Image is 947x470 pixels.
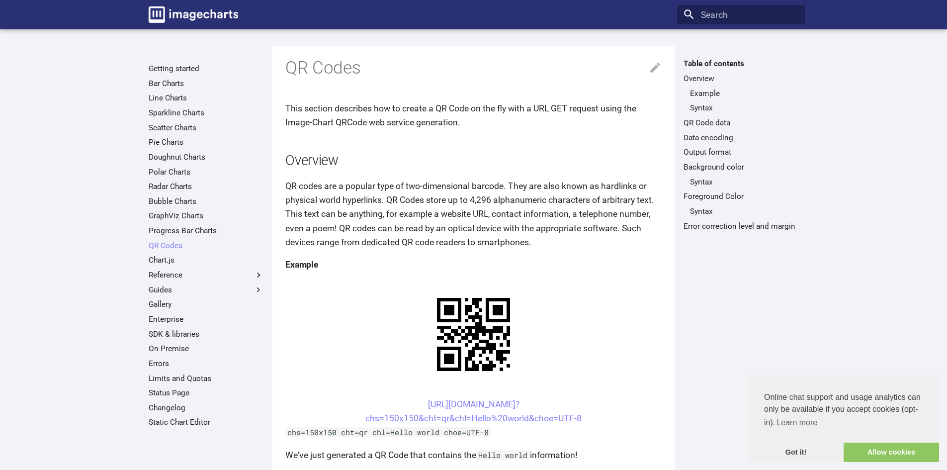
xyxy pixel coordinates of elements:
label: Reference [149,270,263,280]
a: allow cookies [844,443,939,463]
h2: Overview [285,151,662,171]
a: Foreground Color [684,191,798,201]
code: Hello world [476,450,530,460]
div: cookieconsent [748,376,939,462]
a: Sparkline Charts [149,108,263,118]
a: Changelog [149,403,263,413]
img: logo [149,6,238,23]
img: chart [420,281,527,388]
nav: Overview [684,89,798,113]
nav: Background color [684,177,798,187]
a: Line Charts [149,93,263,103]
a: SDK & libraries [149,329,263,339]
a: Getting started [149,64,263,74]
a: Doughnut Charts [149,152,263,162]
a: learn more about cookies [775,415,819,430]
a: Static Chart Editor [149,417,263,427]
a: Error correction level and margin [684,221,798,231]
a: Radar Charts [149,182,263,191]
a: Errors [149,359,263,369]
a: On Premise [149,344,263,354]
a: Scatter Charts [149,123,263,133]
a: Progress Bar Charts [149,226,263,236]
a: Pie Charts [149,137,263,147]
a: Overview [684,74,798,84]
p: This section describes how to create a QR Code on the fly with a URL GET request using the Image-... [285,101,662,129]
p: QR codes are a popular type of two-dimensional barcode. They are also known as hardlinks or physi... [285,179,662,249]
nav: Foreground Color [684,206,798,216]
a: Syntax [690,206,798,216]
a: Bubble Charts [149,196,263,206]
a: Output format [684,147,798,157]
p: We've just generated a QR Code that contains the information! [285,448,662,462]
code: chs=150x150 cht=qr chl=Hello world choe=UTF-8 [285,427,491,437]
input: Search [677,5,805,25]
a: Polar Charts [149,167,263,177]
a: Syntax [690,103,798,113]
a: Gallery [149,299,263,309]
a: [URL][DOMAIN_NAME]?chs=150x150&cht=qr&chl=Hello%20world&choe=UTF-8 [365,399,582,423]
h4: Example [285,258,662,272]
label: Guides [149,285,263,295]
a: Status Page [149,388,263,398]
a: GraphViz Charts [149,211,263,221]
label: Table of contents [677,59,805,69]
a: QR Codes [149,241,263,251]
a: Data encoding [684,133,798,143]
a: QR Code data [684,118,798,128]
a: dismiss cookie message [748,443,844,463]
a: Background color [684,162,798,172]
a: Chart.js [149,255,263,265]
a: Image-Charts documentation [144,2,243,27]
a: Limits and Quotas [149,374,263,383]
a: Example [690,89,798,98]
a: Syntax [690,177,798,187]
a: Bar Charts [149,79,263,89]
a: Enterprise [149,314,263,324]
nav: Table of contents [677,59,805,231]
span: Online chat support and usage analytics can only be available if you accept cookies (opt-in). [764,391,923,430]
h1: QR Codes [285,57,662,80]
